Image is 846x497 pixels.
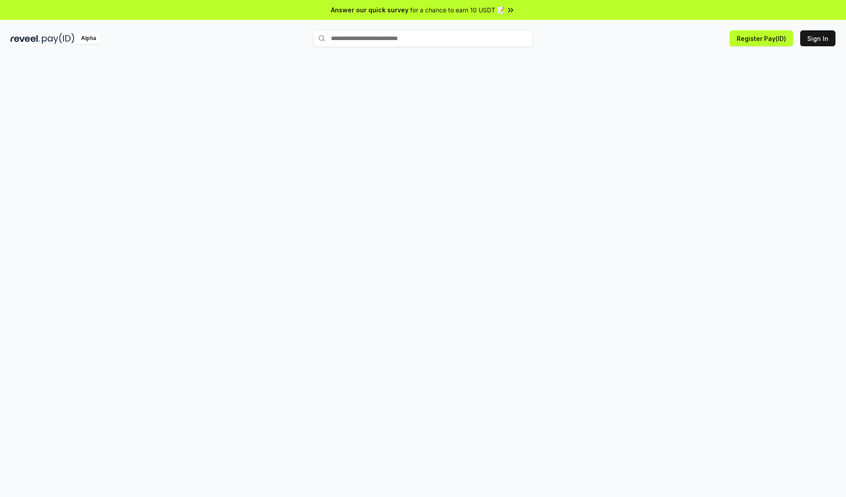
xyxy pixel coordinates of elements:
button: Register Pay(ID) [730,30,793,46]
span: Answer our quick survey [331,5,408,15]
button: Sign In [800,30,835,46]
img: reveel_dark [11,33,40,44]
span: for a chance to earn 10 USDT 📝 [410,5,505,15]
div: Alpha [76,33,101,44]
img: pay_id [42,33,74,44]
